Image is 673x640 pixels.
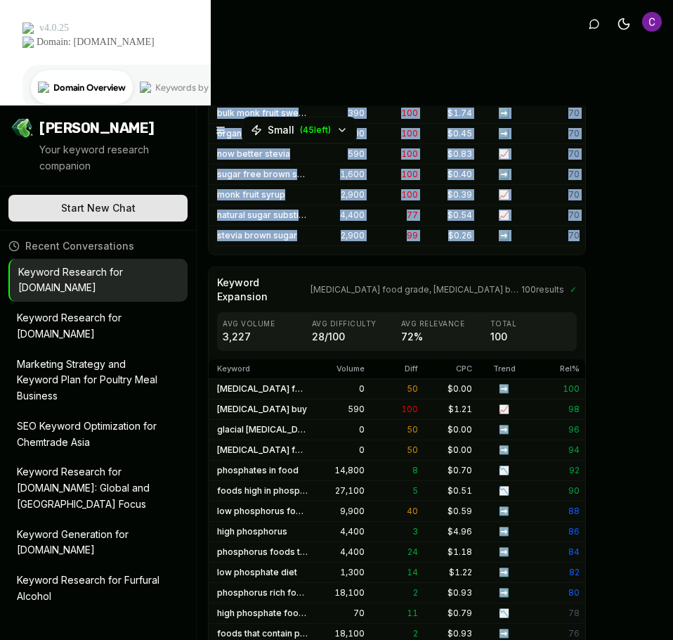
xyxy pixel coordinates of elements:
[268,123,294,137] span: Small
[209,103,316,123] td: bulk monk fruit sweetener
[8,459,188,518] button: Keyword Research for [DOMAIN_NAME]: Global and [GEOGRAPHIC_DATA] Focus
[209,480,316,501] td: foods high in phosphorus
[316,359,370,378] th: Volume
[407,383,418,394] span: 50
[568,210,580,220] span: 70
[17,464,159,512] p: Keyword Research for [DOMAIN_NAME]: Global and [GEOGRAPHIC_DATA] Focus
[569,567,580,577] span: 82
[8,195,188,222] button: Start New Chat
[223,329,303,345] p: 3,227
[316,103,370,123] td: 390
[490,329,571,345] p: 100
[407,546,418,557] span: 24
[568,587,580,598] span: 80
[316,143,370,164] td: 590
[424,582,478,603] td: $ 0.93
[209,460,316,480] td: phosphates in food
[568,628,580,639] span: 76
[412,485,418,496] span: 5
[209,582,316,603] td: phosphorus rich foods
[407,230,418,241] span: 99
[499,546,509,557] span: ➡️
[10,259,188,302] button: Keyword Research for [DOMAIN_NAME]
[209,399,316,419] td: [MEDICAL_DATA] buy
[17,310,159,343] p: Keyword Research for [DOMAIN_NAME]
[413,587,418,598] span: 2
[209,225,316,245] td: stevia brown sugar
[568,128,580,139] span: 70
[424,440,478,460] td: $ 0.00
[499,485,509,496] span: 📉
[413,628,418,639] span: 2
[209,603,316,623] td: high phosphate foods to avoid
[140,82,151,93] img: tab_keywords_by_traffic_grey.svg
[424,603,478,623] td: $ 0.79
[316,542,370,562] td: 4,400
[568,546,580,557] span: 84
[316,164,370,184] td: 1,600
[568,424,580,435] span: 96
[499,526,509,537] span: ➡️
[316,205,370,225] td: 4,400
[642,12,662,32] img: Chemtrade Asia Administrator
[407,424,418,435] span: 50
[499,383,509,394] span: ➡️
[568,169,580,179] span: 70
[499,230,509,241] span: ➡️
[499,108,509,118] span: ➡️
[424,521,478,542] td: $ 4.96
[499,404,509,414] span: 📈
[570,284,577,295] span: ✓
[39,118,155,138] span: [PERSON_NAME]
[209,359,316,378] th: Keyword
[17,357,159,404] p: Marketing Strategy and Keyword Plan for Poultry Meal Business
[568,148,580,159] span: 70
[209,378,316,399] td: [MEDICAL_DATA] food grade
[370,359,424,378] th: Diff
[424,562,478,582] td: $ 1.22
[209,562,316,582] td: low phosphate diet
[316,225,370,245] td: 2,900
[300,124,331,136] span: ( 45 left)
[209,521,316,542] td: high phosphorus
[424,164,478,184] td: $ 0.40
[424,123,478,143] td: $ 0.45
[22,23,34,34] img: logo_orange.svg
[8,305,188,348] button: Keyword Research for [DOMAIN_NAME]
[316,603,370,623] td: 70
[401,128,418,139] span: 100
[18,264,159,297] p: Keyword Research for [DOMAIN_NAME]
[401,108,418,118] span: 100
[22,37,34,48] img: website_grey.svg
[499,424,509,435] span: ➡️
[568,485,580,496] span: 90
[61,201,136,215] span: Start New Chat
[311,284,521,295] span: [MEDICAL_DATA] food grade, [MEDICAL_DATA] buy, glacial [MEDICAL_DATA] food +3 more
[217,276,305,304] span: Keyword Expansion
[499,608,509,618] span: 📉
[499,189,509,200] span: 📈
[424,501,478,521] td: $ 0.59
[568,444,580,455] span: 94
[17,572,159,605] p: Keyword Research for Furfural Alcohol
[209,143,316,164] td: now better stevia
[424,143,478,164] td: $ 0.83
[8,521,188,565] button: Keyword Generation for [DOMAIN_NAME]
[316,419,370,440] td: 0
[312,318,393,329] p: Avg Difficulty
[37,37,155,48] div: Domain: [DOMAIN_NAME]
[8,351,188,410] button: Marketing Strategy and Keyword Plan for Poultry Meal Business
[316,378,370,399] td: 0
[563,383,580,394] span: 100
[401,318,482,329] p: Avg Relevance
[8,413,188,456] button: SEO Keyword Optimization for Chemtrade Asia
[407,506,418,516] span: 40
[17,418,159,451] p: SEO Keyword Optimization for Chemtrade Asia
[531,359,585,378] th: Rel%
[569,465,580,475] span: 92
[209,205,316,225] td: natural sugar substitutes
[316,440,370,460] td: 0
[499,148,509,159] span: 📈
[209,501,316,521] td: low phosphorus foods
[424,378,478,399] td: $ 0.00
